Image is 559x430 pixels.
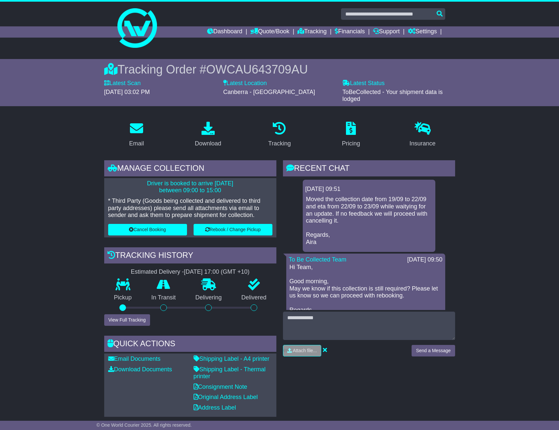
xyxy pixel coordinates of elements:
p: Delivered [232,294,276,301]
div: Insurance [410,139,436,148]
a: Dashboard [207,26,242,38]
div: Pricing [342,139,360,148]
a: Pricing [338,119,364,150]
div: RECENT CHAT [283,160,455,178]
p: Driver is booked to arrive [DATE] between 09:00 to 15:00 [108,180,272,194]
span: OWCAU643709AU [206,63,308,76]
p: In Transit [141,294,186,301]
button: View Full Tracking [104,314,150,326]
p: Moved the collection date from 19/09 to 22/09 and eta from 22/09 to 23/09 while waitying for an u... [306,196,432,246]
span: © One World Courier 2025. All rights reserved. [97,422,192,428]
a: Tracking [297,26,326,38]
a: Email Documents [108,355,161,362]
a: Original Address Label [194,394,258,400]
div: Quick Actions [104,336,276,353]
p: * Third Party (Goods being collected and delivered to third party addresses) please send all atta... [108,198,272,219]
a: Shipping Label - A4 printer [194,355,269,362]
div: Tracking history [104,247,276,265]
div: [DATE] 09:50 [407,256,443,263]
label: Latest Location [223,80,267,87]
span: [DATE] 03:02 PM [104,89,150,95]
div: Estimated Delivery - [104,268,276,276]
a: Address Label [194,404,236,411]
a: Email [125,119,148,150]
a: Download Documents [108,366,172,373]
div: Download [195,139,221,148]
p: Pickup [104,294,142,301]
label: Latest Status [342,80,385,87]
a: Tracking [264,119,295,150]
a: Download [191,119,226,150]
div: [DATE] 17:00 (GMT +10) [184,268,250,276]
a: Support [373,26,400,38]
div: Email [129,139,144,148]
span: ToBeCollected - Your shipment data is lodged [342,89,443,103]
div: Tracking Order # [104,62,455,77]
a: Insurance [405,119,440,150]
button: Send a Message [412,345,455,356]
div: Manage collection [104,160,276,178]
a: To Be Collected Team [289,256,347,263]
div: [DATE] 09:51 [305,186,433,193]
p: Hi Team, Good morning, May we know if this collection is still required? Please let us know so we... [290,264,442,321]
a: Quote/Book [250,26,289,38]
div: Tracking [268,139,291,148]
span: Canberra - [GEOGRAPHIC_DATA] [223,89,315,95]
label: Latest Scan [104,80,141,87]
a: Consignment Note [194,384,247,390]
p: Delivering [186,294,232,301]
a: Settings [408,26,437,38]
a: Financials [335,26,365,38]
a: Shipping Label - Thermal printer [194,366,266,380]
button: Cancel Booking [108,224,187,235]
button: Rebook / Change Pickup [194,224,272,235]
